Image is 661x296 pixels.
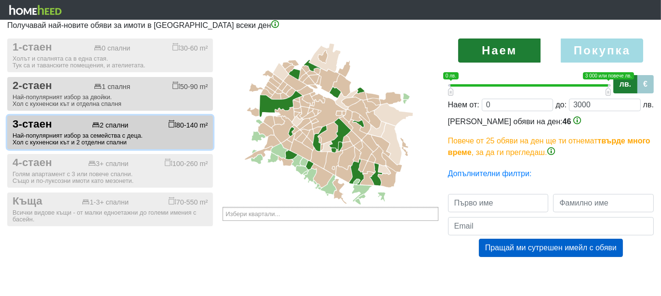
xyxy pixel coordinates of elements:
[13,55,208,69] div: Холът и спалнята са в една стая. Тук са и таванските помещения, и ателиетата.
[643,99,654,111] div: лв.
[479,239,623,257] button: Пращай ми сутрешен имейл с обяви
[443,72,459,79] span: 0 лв.
[94,83,130,91] div: 1 спалня
[13,156,52,169] span: 4-стаен
[448,116,654,158] div: [PERSON_NAME] обяви на ден:
[583,72,634,79] span: 3 000 или повече лв.
[13,195,42,208] span: Къща
[7,193,213,226] button: Къща 1-3+ спални 70-550 m² Всички видове къщи - от малки едноетажни до големи имения с басейн.
[448,99,479,111] div: Наем от:
[88,160,129,168] div: 3+ спални
[13,41,52,54] span: 1-стаен
[169,120,208,129] div: 80-140 m²
[92,121,128,129] div: 2 спални
[13,118,52,131] span: 3-стаен
[7,116,213,149] button: 3-стаен 2 спални 80-140 m² Най-популярният избор за семейства с деца.Хол с кухненски кът и 2 отде...
[573,116,581,124] img: info-3.png
[547,147,555,155] img: info-3.png
[13,79,52,92] span: 2-стаен
[613,75,637,93] label: лв.
[7,20,654,31] p: Получавай най-новите обяви за имоти в [GEOGRAPHIC_DATA] всеки ден
[448,137,650,156] b: твърде много време
[94,44,130,52] div: 0 спални
[271,20,279,28] img: info-3.png
[448,194,549,212] input: Първо име
[169,197,208,206] div: 70-550 m²
[448,217,654,235] input: Email
[172,81,208,91] div: 50-90 m²
[82,198,129,206] div: 1-3+ спални
[13,171,208,184] div: Голям апартамент с 3 или повече спални. Също и по-луксозни имоти като мезонети.
[561,39,643,63] label: Покупка
[637,75,654,93] label: €
[172,43,208,52] div: 30-60 m²
[165,158,208,168] div: 100-260 m²
[13,209,208,223] div: Всички видове къщи - от малки едноетажни до големи имения с басейн.
[448,169,532,178] a: Допълнителни филтри:
[458,39,541,63] label: Наем
[553,194,654,212] input: Фамилно име
[7,154,213,188] button: 4-стаен 3+ спални 100-260 m² Голям апартамент с 3 или повече спални.Също и по-луксозни имоти като...
[555,99,567,111] div: до:
[448,135,654,158] p: Повече от 25 обяви на ден ще ти отнемат , за да ги прегледаш.
[563,117,571,126] span: 46
[13,132,208,146] div: Най-популярният избор за семейства с деца. Хол с кухненски кът и 2 отделни спални
[7,77,213,111] button: 2-стаен 1 спалня 50-90 m² Най-популярният избор за двойки.Хол с кухненски кът и отделна спалня
[7,39,213,72] button: 1-стаен 0 спални 30-60 m² Холът и спалнята са в една стая.Тук са и таванските помещения, и ателие...
[13,94,208,107] div: Най-популярният избор за двойки. Хол с кухненски кът и отделна спалня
